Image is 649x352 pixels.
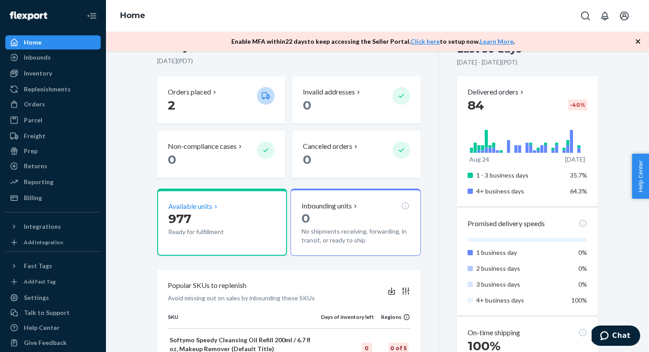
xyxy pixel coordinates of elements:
button: Fast Tags [5,259,101,273]
div: Orders [24,100,45,109]
a: Inbounds [5,50,101,64]
div: -40 % [568,99,587,110]
span: 84 [468,98,484,113]
button: Delivered orders [468,87,525,97]
button: Non-compliance cases 0 [157,131,285,178]
button: Help Center [632,154,649,199]
a: Inventory [5,66,101,80]
div: Add Fast Tag [24,278,56,285]
div: Integrations [24,222,61,231]
th: Days of inventory left [321,313,374,328]
button: Close Navigation [83,7,101,25]
p: Canceled orders [303,141,352,151]
div: Freight [24,132,45,140]
a: Orders [5,97,101,111]
button: Integrations [5,220,101,234]
div: Reporting [24,178,53,186]
p: Promised delivery speeds [468,219,545,229]
div: Returns [24,162,47,170]
a: Add Fast Tag [5,276,101,287]
button: Open Search Box [577,7,594,25]
div: Billing [24,193,42,202]
button: Orders placed 2 [157,76,285,124]
div: Help Center [24,323,60,332]
p: Orders placed [168,87,211,97]
span: 64.3% [570,187,587,195]
div: Replenishments [24,85,71,94]
span: 0 [168,152,176,167]
p: Inbounding units [302,201,352,211]
span: 2 [168,98,175,113]
p: 1 - 3 business days [476,171,563,180]
div: Add Integration [24,238,63,246]
p: Popular SKUs to replenish [168,280,246,291]
button: Available units977Ready for fulfillment [157,189,287,256]
a: Learn More [480,38,513,45]
p: Invalid addresses [303,87,355,97]
a: Help Center [5,321,101,335]
a: Returns [5,159,101,173]
span: 0 [303,152,311,167]
th: SKU [168,313,321,328]
p: [DATE] ( PDT ) [157,57,421,65]
iframe: Opens a widget where you can chat to one of our agents [592,326,640,348]
div: Fast Tags [24,261,52,270]
a: Freight [5,129,101,143]
div: Home [24,38,42,47]
p: No shipments receiving, forwarding, in transit, or ready to ship [302,227,409,245]
span: 35.7% [570,171,587,179]
p: 2 business days [476,264,563,273]
span: 0% [578,265,587,272]
span: 0% [578,280,587,288]
button: Give Feedback [5,336,101,350]
div: Talk to Support [24,308,70,317]
p: [DATE] [565,155,585,164]
a: Parcel [5,113,101,127]
a: Prep [5,144,101,158]
a: Home [120,11,145,20]
p: Available units [168,201,212,212]
p: Aug 24 [469,155,489,164]
button: Canceled orders 0 [292,131,420,178]
span: 100% [571,296,587,304]
a: Click here [411,38,440,45]
span: 0 [302,211,310,226]
p: [DATE] - [DATE] ( PDT ) [457,58,517,67]
a: Settings [5,291,101,305]
p: 1 business day [476,248,563,257]
div: Inbounds [24,53,51,62]
img: Flexport logo [10,11,47,20]
a: Billing [5,191,101,205]
a: Home [5,35,101,49]
div: Give Feedback [24,338,67,347]
a: Add Integration [5,237,101,248]
div: Parcel [24,116,42,125]
button: Inbounding units0No shipments receiving, forwarding, in transit, or ready to ship [291,189,420,256]
p: Ready for fulfillment [168,227,250,236]
p: 4+ business days [476,187,563,196]
button: Open account menu [615,7,633,25]
p: Avoid missing out on sales by inbounding these SKUs [168,294,315,303]
span: 0% [578,249,587,256]
p: 4+ business days [476,296,563,305]
span: 0 [303,98,311,113]
p: 3 business days [476,280,563,289]
div: Regions [374,313,410,321]
div: Inventory [24,69,52,78]
p: On-time shipping [468,328,520,338]
a: Reporting [5,175,101,189]
p: Enable MFA within 22 days to keep accessing the Seller Portal. to setup now. . [231,37,515,46]
button: Open notifications [596,7,614,25]
ol: breadcrumbs [113,3,152,29]
span: 977 [168,211,191,226]
p: Non-compliance cases [168,141,237,151]
a: Replenishments [5,82,101,96]
button: Invalid addresses 0 [292,76,420,124]
div: Prep [24,147,38,155]
button: Talk to Support [5,306,101,320]
div: Settings [24,293,49,302]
